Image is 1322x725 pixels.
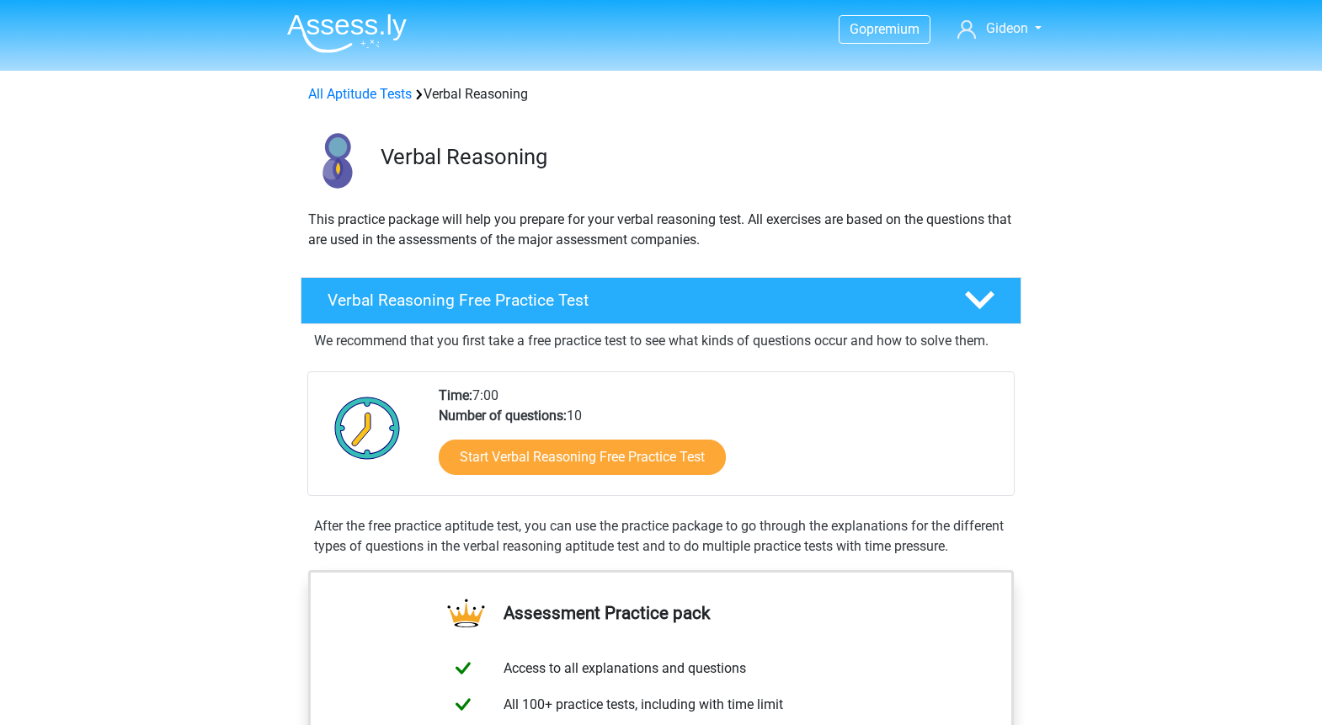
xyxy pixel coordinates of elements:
div: After the free practice aptitude test, you can use the practice package to go through the explana... [307,516,1015,557]
div: Verbal Reasoning [301,84,1021,104]
h4: Verbal Reasoning Free Practice Test [328,291,937,310]
b: Time: [439,387,472,403]
img: Clock [325,386,410,470]
span: Go [850,21,866,37]
p: This practice package will help you prepare for your verbal reasoning test. All exercises are bas... [308,210,1014,250]
img: verbal reasoning [301,125,373,196]
a: Start Verbal Reasoning Free Practice Test [439,440,726,475]
a: All Aptitude Tests [308,86,412,102]
span: Gideon [986,20,1028,36]
img: Assessly [287,13,407,53]
span: premium [866,21,920,37]
h3: Verbal Reasoning [381,144,1008,170]
div: 7:00 10 [426,386,1013,495]
b: Number of questions: [439,408,567,424]
a: Gideon [951,19,1048,39]
a: Gopremium [840,18,930,40]
p: We recommend that you first take a free practice test to see what kinds of questions occur and ho... [314,331,1008,351]
a: Verbal Reasoning Free Practice Test [294,277,1028,324]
